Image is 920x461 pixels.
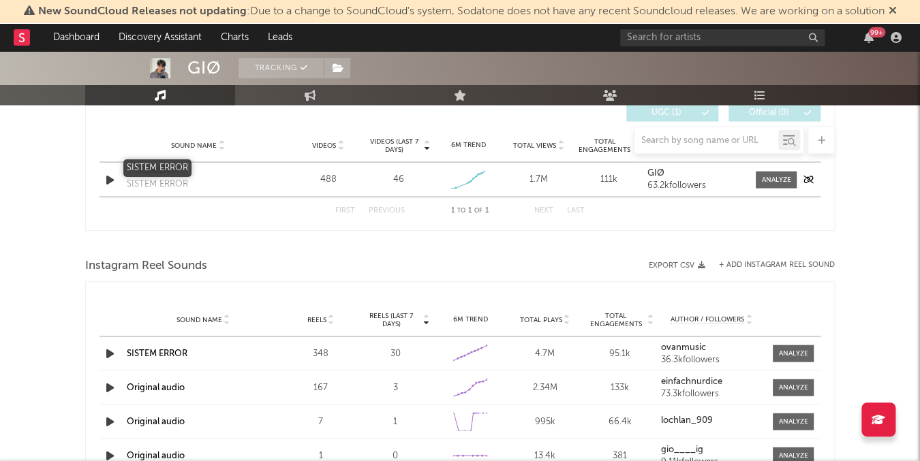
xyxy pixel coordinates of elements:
span: to [457,207,465,213]
div: 6M Trend [436,314,504,324]
a: Original audio [127,451,185,460]
button: Previous [369,206,405,214]
div: 46 [393,172,403,186]
div: 63.2k followers [647,180,742,190]
a: SISTEM ERROR [127,163,269,177]
a: Dashboard [44,24,109,51]
strong: ovanmusic [660,343,705,351]
a: einfachnurdice [660,377,763,386]
button: Next [534,206,553,214]
div: 348 [286,347,354,360]
a: Leads [258,24,302,51]
div: 73.3k followers [660,389,763,398]
button: 99+ [864,32,874,43]
strong: lochlan_909 [660,415,712,424]
span: Total Plays [520,315,562,323]
input: Search for artists [620,29,825,46]
strong: gio____ig [660,445,703,454]
div: + Add Instagram Reel Sound [705,261,835,269]
span: : Due to a change to SoundCloud's system, Sodatone does not have any recent Soundcloud releases. ... [38,6,885,17]
div: 133k [586,381,654,394]
div: 1 [361,415,429,428]
span: Total Engagements [586,311,646,328]
div: 7 [286,415,354,428]
div: 99 + [868,27,885,37]
a: lochlan_909 [660,415,763,425]
a: Original audio [127,417,185,426]
span: Official ( 0 ) [737,108,800,116]
button: Last [567,206,585,214]
div: 1 1 1 [432,202,507,219]
span: Reels (last 7 days) [361,311,421,328]
div: 4.7M [511,347,579,360]
a: ovanmusic [660,343,763,352]
span: Sound Name [177,315,222,323]
button: Official(0) [729,104,821,121]
div: 167 [286,381,354,394]
div: 30 [361,347,429,360]
button: Export CSV [649,261,705,270]
span: UGC ( 1 ) [635,108,698,116]
span: Reels [307,315,326,323]
button: + Add Instagram Reel Sound [719,261,835,269]
div: SISTEM ERROR [127,177,188,191]
a: GIØ [647,168,742,178]
input: Search by song name or URL [634,135,778,146]
button: UGC(1) [626,104,718,121]
a: Discovery Assistant [109,24,211,51]
strong: GIØ [647,168,664,177]
div: 66.4k [586,415,654,428]
button: Tracking [239,58,324,78]
button: First [335,206,355,214]
span: of [474,207,482,213]
span: New SoundCloud Releases not updating [38,6,247,17]
div: GIØ [187,58,221,78]
div: 36.3k followers [660,355,763,364]
a: gio____ig [660,445,763,454]
span: Instagram Reel Sounds [85,258,207,274]
div: 95.1k [586,347,654,360]
div: 1.7M [507,172,570,186]
div: 2.34M [511,381,579,394]
strong: einfachnurdice [660,377,722,385]
div: 3 [361,381,429,394]
a: Original audio [127,383,185,392]
a: SISTEM ERROR [127,349,187,357]
div: 488 [296,172,360,186]
div: 111k [577,172,641,186]
span: Author / Followers [671,315,744,323]
span: Dismiss [889,6,897,17]
a: Charts [211,24,258,51]
div: 995k [511,415,579,428]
